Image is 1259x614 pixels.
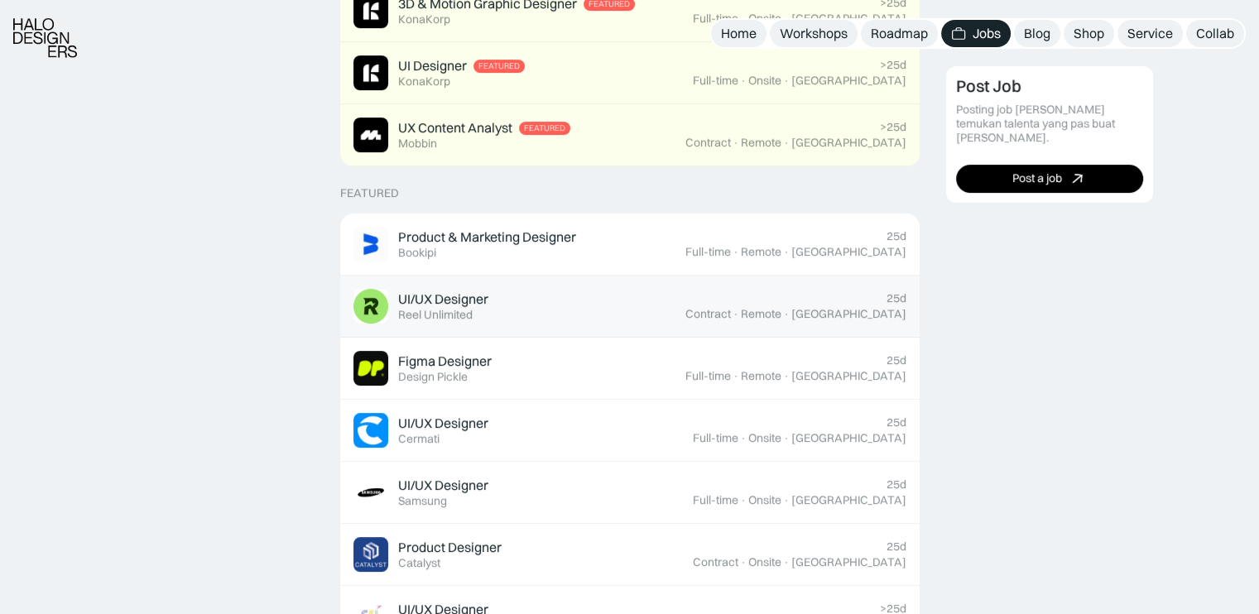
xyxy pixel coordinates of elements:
div: Figma Designer [398,353,492,370]
div: [GEOGRAPHIC_DATA] [791,369,906,383]
div: · [783,493,790,507]
div: >25d [880,120,906,134]
div: Full-time [685,245,731,259]
div: [GEOGRAPHIC_DATA] [791,431,906,445]
div: Remote [741,136,781,150]
div: Service [1127,25,1173,42]
a: Post a job [956,164,1143,192]
div: Remote [741,245,781,259]
div: Posting job [PERSON_NAME] temukan talenta yang pas buat [PERSON_NAME]. [956,103,1143,144]
div: · [740,74,747,88]
div: Featured [478,61,520,71]
div: Contract [693,555,738,569]
div: Shop [1074,25,1104,42]
div: Featured [340,186,399,200]
div: UI/UX Designer [398,477,488,494]
div: [GEOGRAPHIC_DATA] [791,74,906,88]
div: · [783,555,790,569]
img: Job Image [353,537,388,572]
a: Blog [1014,20,1060,47]
img: Job Image [353,227,388,261]
div: [GEOGRAPHIC_DATA] [791,245,906,259]
img: Job Image [353,289,388,324]
div: Full-time [693,493,738,507]
div: Full-time [693,431,738,445]
div: 25d [887,229,906,243]
img: Job Image [353,118,388,152]
a: Job ImageProduct DesignerCatalyst25dContract·Onsite·[GEOGRAPHIC_DATA] [340,524,920,586]
div: 25d [887,540,906,554]
div: [GEOGRAPHIC_DATA] [791,555,906,569]
div: Contract [685,307,731,321]
a: Job ImageUI/UX DesignerCermati25dFull-time·Onsite·[GEOGRAPHIC_DATA] [340,400,920,462]
a: Collab [1186,20,1244,47]
a: Job ImageUX Content AnalystFeaturedMobbin>25dContract·Remote·[GEOGRAPHIC_DATA] [340,104,920,166]
div: Post a job [1012,171,1062,185]
div: Post Job [956,76,1021,96]
a: Jobs [941,20,1011,47]
div: [GEOGRAPHIC_DATA] [791,136,906,150]
div: Contract [685,136,731,150]
div: 25d [887,291,906,305]
div: Workshops [780,25,848,42]
div: Bookipi [398,246,436,260]
a: Home [711,20,766,47]
div: Samsung [398,494,447,508]
div: · [740,555,747,569]
div: Collab [1196,25,1234,42]
div: 25d [887,415,906,429]
div: Home [721,25,757,42]
div: Cermati [398,432,440,446]
div: [GEOGRAPHIC_DATA] [791,307,906,321]
div: Onsite [748,74,781,88]
div: 25d [887,477,906,492]
a: Shop [1064,20,1114,47]
img: Job Image [353,351,388,386]
div: Product & Marketing Designer [398,228,576,246]
div: Blog [1024,25,1050,42]
img: Job Image [353,475,388,510]
div: UI/UX Designer [398,415,488,432]
div: · [783,245,790,259]
div: 25d [887,353,906,367]
div: · [783,431,790,445]
a: Job ImageFigma DesignerDesign Pickle25dFull-time·Remote·[GEOGRAPHIC_DATA] [340,338,920,400]
a: Service [1117,20,1183,47]
div: · [733,307,739,321]
div: [GEOGRAPHIC_DATA] [791,12,906,26]
div: Full-time [685,369,731,383]
div: · [740,493,747,507]
div: Onsite [748,555,781,569]
div: Remote [741,307,781,321]
div: Onsite [748,493,781,507]
div: [GEOGRAPHIC_DATA] [791,493,906,507]
div: Mobbin [398,137,437,151]
a: Job ImageUI/UX DesignerReel Unlimited25dContract·Remote·[GEOGRAPHIC_DATA] [340,276,920,338]
a: Job ImageUI DesignerFeaturedKonaKorp>25dFull-time·Onsite·[GEOGRAPHIC_DATA] [340,42,920,104]
div: KonaKorp [398,12,450,26]
div: UX Content Analyst [398,119,512,137]
div: UI/UX Designer [398,290,488,308]
div: Remote [741,369,781,383]
div: Catalyst [398,556,440,570]
div: Product Designer [398,539,502,556]
div: UI Designer [398,57,467,74]
div: Design Pickle [398,370,468,384]
div: · [783,136,790,150]
a: Workshops [770,20,858,47]
div: · [783,369,790,383]
div: · [733,136,739,150]
div: Full-time [693,74,738,88]
div: Jobs [973,25,1001,42]
div: · [740,431,747,445]
a: Roadmap [861,20,938,47]
div: Roadmap [871,25,928,42]
div: Reel Unlimited [398,308,473,322]
div: · [783,12,790,26]
a: Job ImageUI/UX DesignerSamsung25dFull-time·Onsite·[GEOGRAPHIC_DATA] [340,462,920,524]
div: · [740,12,747,26]
div: Onsite [748,431,781,445]
img: Job Image [353,413,388,448]
a: Job ImageProduct & Marketing DesignerBookipi25dFull-time·Remote·[GEOGRAPHIC_DATA] [340,213,920,276]
div: >25d [880,58,906,72]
